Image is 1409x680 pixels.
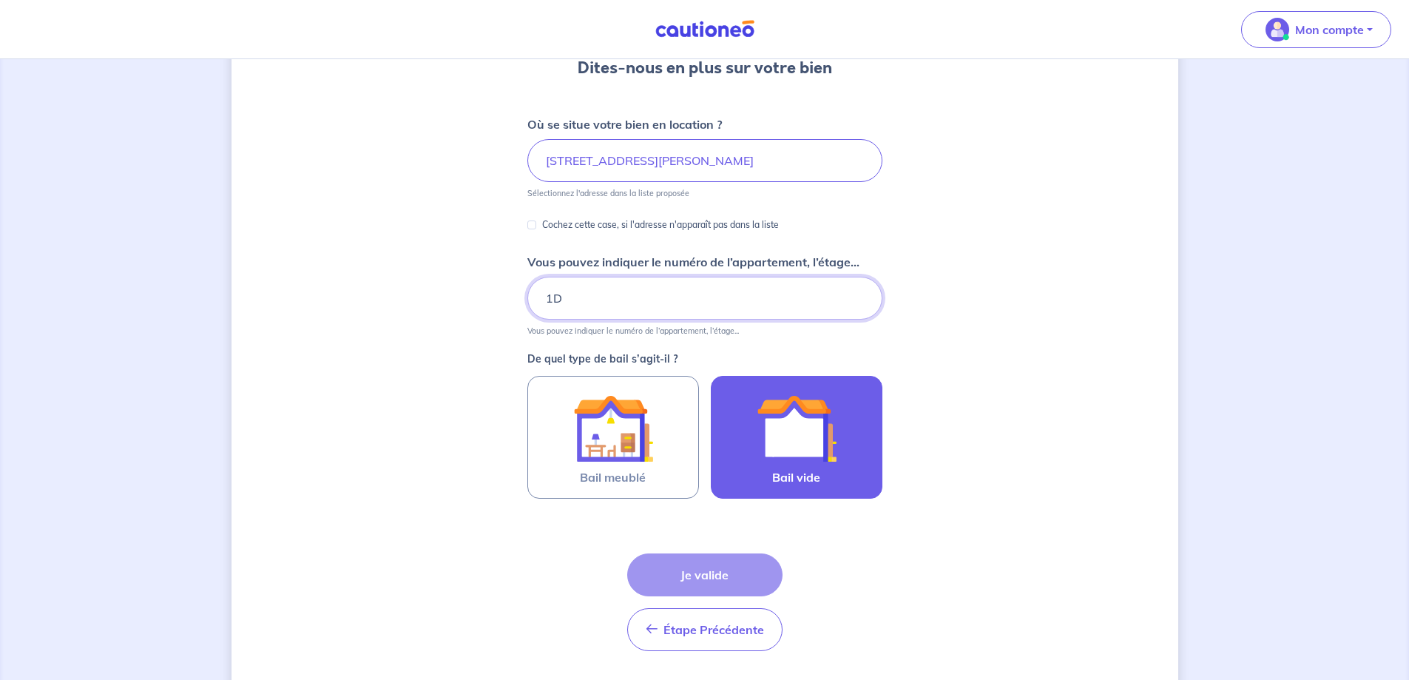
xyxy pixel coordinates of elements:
[542,216,779,234] p: Cochez cette case, si l'adresse n'apparaît pas dans la liste
[60,86,72,98] img: tab_domain_overview_orange.svg
[527,354,882,364] p: De quel type de bail s’agit-il ?
[527,253,859,271] p: Vous pouvez indiquer le numéro de l’appartement, l’étage...
[573,388,653,468] img: illu_furnished_lease.svg
[1241,11,1391,48] button: illu_account_valid_menu.svgMon compte
[168,86,180,98] img: tab_keywords_by_traffic_grey.svg
[527,139,882,182] input: 2 rue de paris, 59000 lille
[757,388,837,468] img: illu_empty_lease.svg
[663,622,764,637] span: Étape Précédente
[649,20,760,38] img: Cautioneo
[627,608,783,651] button: Étape Précédente
[1266,18,1289,41] img: illu_account_valid_menu.svg
[772,468,820,486] span: Bail vide
[41,24,72,36] div: v 4.0.25
[184,87,226,97] div: Mots-clés
[527,326,739,336] p: Vous pouvez indiquer le numéro de l’appartement, l’étage...
[527,188,689,198] p: Sélectionnez l'adresse dans la liste proposée
[578,56,832,80] h3: Dites-nous en plus sur votre bien
[527,115,722,133] p: Où se situe votre bien en location ?
[38,38,167,50] div: Domaine: [DOMAIN_NAME]
[1295,21,1364,38] p: Mon compte
[76,87,114,97] div: Domaine
[580,468,646,486] span: Bail meublé
[24,24,36,36] img: logo_orange.svg
[24,38,36,50] img: website_grey.svg
[527,277,882,320] input: Appartement 2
